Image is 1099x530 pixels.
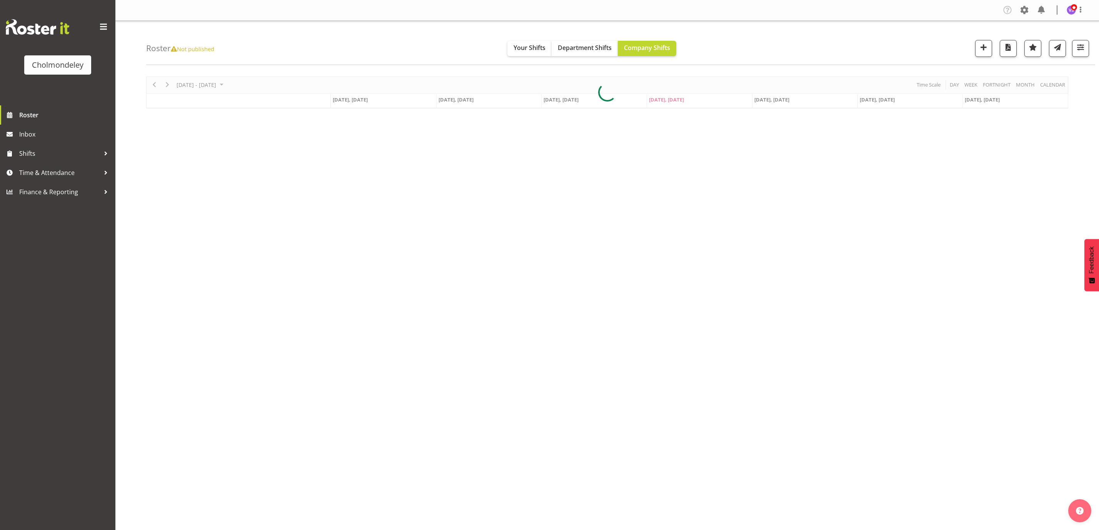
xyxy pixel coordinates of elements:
[1024,40,1041,57] button: Highlight an important date within the roster.
[514,43,545,52] span: Your Shifts
[624,43,670,52] span: Company Shifts
[6,19,69,35] img: Rosterit website logo
[19,148,100,159] span: Shifts
[552,41,618,56] button: Department Shifts
[171,45,214,53] span: Not published
[975,40,992,57] button: Add a new shift
[558,43,612,52] span: Department Shifts
[32,59,83,71] div: Cholmondeley
[146,44,214,53] h4: Roster
[1067,5,1076,15] img: victoria-spackman5507.jpg
[19,128,112,140] span: Inbox
[507,41,552,56] button: Your Shifts
[19,109,112,121] span: Roster
[1076,507,1084,515] img: help-xxl-2.png
[19,167,100,178] span: Time & Attendance
[1088,247,1095,273] span: Feedback
[1049,40,1066,57] button: Send a list of all shifts for the selected filtered period to all rostered employees.
[1084,239,1099,291] button: Feedback - Show survey
[618,41,676,56] button: Company Shifts
[19,186,100,198] span: Finance & Reporting
[1072,40,1089,57] button: Filter Shifts
[1000,40,1017,57] button: Download a PDF of the roster according to the set date range.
